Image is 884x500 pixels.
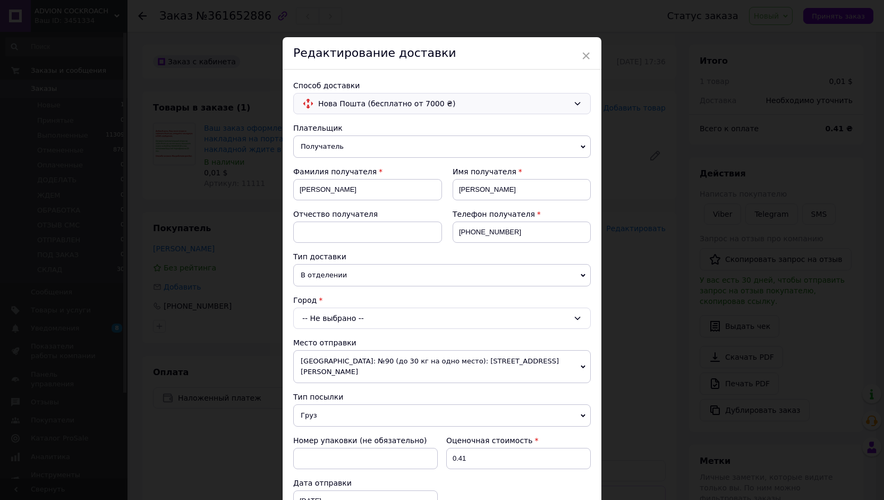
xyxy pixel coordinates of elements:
input: +380 [453,222,591,243]
span: Нова Пошта (бесплатно от 7000 ₴) [318,98,569,109]
span: Отчество получателя [293,210,378,218]
div: Город [293,295,591,306]
div: Номер упаковки (не обязательно) [293,435,438,446]
div: Оценочная стоимость [446,435,591,446]
div: Дата отправки [293,478,438,488]
span: Тип посылки [293,393,343,401]
div: -- Не выбрано -- [293,308,591,329]
span: Телефон получателя [453,210,535,218]
span: [GEOGRAPHIC_DATA]: №90 (до 30 кг на одно место): [STREET_ADDRESS][PERSON_NAME] [293,350,591,383]
span: Тип доставки [293,252,346,261]
span: В отделении [293,264,591,286]
span: Место отправки [293,338,356,347]
span: Получатель [293,135,591,158]
div: Способ доставки [293,80,591,91]
span: Имя получателя [453,167,516,176]
span: Плательщик [293,124,343,132]
span: Фамилия получателя [293,167,377,176]
span: × [581,47,591,65]
span: Груз [293,404,591,427]
div: Редактирование доставки [283,37,601,70]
